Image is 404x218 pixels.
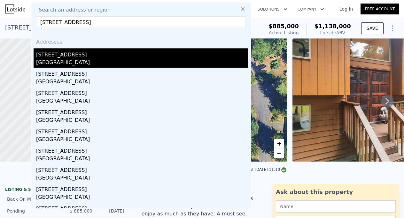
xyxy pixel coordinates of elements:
[36,202,248,213] div: [STREET_ADDRESS]
[5,4,25,13] img: Lotside
[332,6,361,12] a: Log In
[7,208,60,214] div: Pending
[5,23,159,32] div: [STREET_ADDRESS] , [GEOGRAPHIC_DATA] , WA 98072
[36,106,248,116] div: [STREET_ADDRESS]
[36,125,248,136] div: [STREET_ADDRESS]
[276,200,396,213] input: Name
[292,4,329,15] button: Company
[277,149,281,157] span: −
[5,187,126,193] div: LISTING & SALE HISTORY
[36,59,248,68] div: [GEOGRAPHIC_DATA]
[361,22,384,34] button: SAVE
[34,33,248,48] div: Addresses
[36,145,248,155] div: [STREET_ADDRESS]
[36,16,246,28] input: Enter an address, city, region, neighborhood or zip code
[269,30,299,35] span: Active Listing
[36,116,248,125] div: [GEOGRAPHIC_DATA]
[36,78,248,87] div: [GEOGRAPHIC_DATA]
[36,174,248,183] div: [GEOGRAPHIC_DATA]
[36,164,248,174] div: [STREET_ADDRESS]
[281,167,286,172] img: NWMLS Logo
[361,4,399,14] a: Free Account
[276,188,396,197] div: Ask about this property
[386,22,399,35] button: Show Options
[36,48,248,59] div: [STREET_ADDRESS]
[36,193,248,202] div: [GEOGRAPHIC_DATA]
[274,148,284,158] a: Zoom out
[268,23,299,29] span: $885,000
[315,23,351,29] span: $1,138,000
[36,87,248,97] div: [STREET_ADDRESS]
[36,97,248,106] div: [GEOGRAPHIC_DATA]
[7,196,60,202] div: Back On Market
[36,183,248,193] div: [STREET_ADDRESS]
[70,208,92,214] span: $ 885,000
[36,136,248,145] div: [GEOGRAPHIC_DATA]
[252,4,292,15] button: Solutions
[277,139,281,147] span: +
[97,208,124,214] div: [DATE]
[36,68,248,78] div: [STREET_ADDRESS]
[36,155,248,164] div: [GEOGRAPHIC_DATA]
[315,29,351,36] div: Lotside ARV
[34,6,111,14] span: Search an address or region
[274,139,284,148] a: Zoom in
